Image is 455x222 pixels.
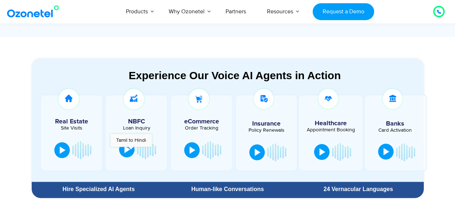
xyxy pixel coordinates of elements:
div: Hire Specialized AI Agents [35,186,162,192]
a: Request a Demo [313,3,374,20]
h5: Banks [368,121,422,127]
h5: Insurance [240,121,293,127]
div: Appointment Booking [304,127,358,132]
h5: NBFC [109,118,163,125]
div: Order Tracking [174,126,228,131]
div: Policy Renewals [240,128,293,133]
div: Card Activation [368,128,422,133]
h5: eCommerce [174,118,228,125]
div: Site Visits [45,126,99,131]
div: 24 Vernacular Languages [296,186,420,192]
h5: Real Estate [45,118,99,125]
div: Loan Inquiry [109,126,163,131]
div: Human-like Conversations [166,186,289,192]
div: Experience Our Voice AI Agents in Action [39,69,431,82]
h5: Healthcare [304,120,358,127]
